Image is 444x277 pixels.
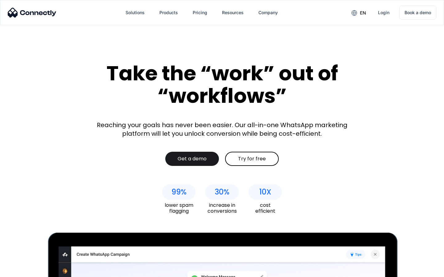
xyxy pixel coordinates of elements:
[83,62,361,107] div: Take the “work” out of “workflows”
[121,5,150,20] div: Solutions
[162,202,196,214] div: lower spam flagging
[238,156,266,162] div: Try for free
[188,5,212,20] a: Pricing
[154,5,183,20] div: Products
[360,9,366,17] div: en
[178,156,207,162] div: Get a demo
[6,266,37,275] aside: Language selected: English
[399,6,436,20] a: Book a demo
[373,5,394,20] a: Login
[171,188,187,196] div: 99%
[217,5,249,20] div: Resources
[222,8,244,17] div: Resources
[378,8,389,17] div: Login
[347,8,371,17] div: en
[92,121,351,138] div: Reaching your goals has never been easier. Our all-in-one WhatsApp marketing platform will let yo...
[225,152,279,166] a: Try for free
[165,152,219,166] a: Get a demo
[193,8,207,17] div: Pricing
[258,8,278,17] div: Company
[12,266,37,275] ul: Language list
[248,202,282,214] div: cost efficient
[8,8,56,18] img: Connectly Logo
[205,202,239,214] div: increase in conversions
[259,188,271,196] div: 10X
[253,5,283,20] div: Company
[215,188,229,196] div: 30%
[159,8,178,17] div: Products
[125,8,145,17] div: Solutions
